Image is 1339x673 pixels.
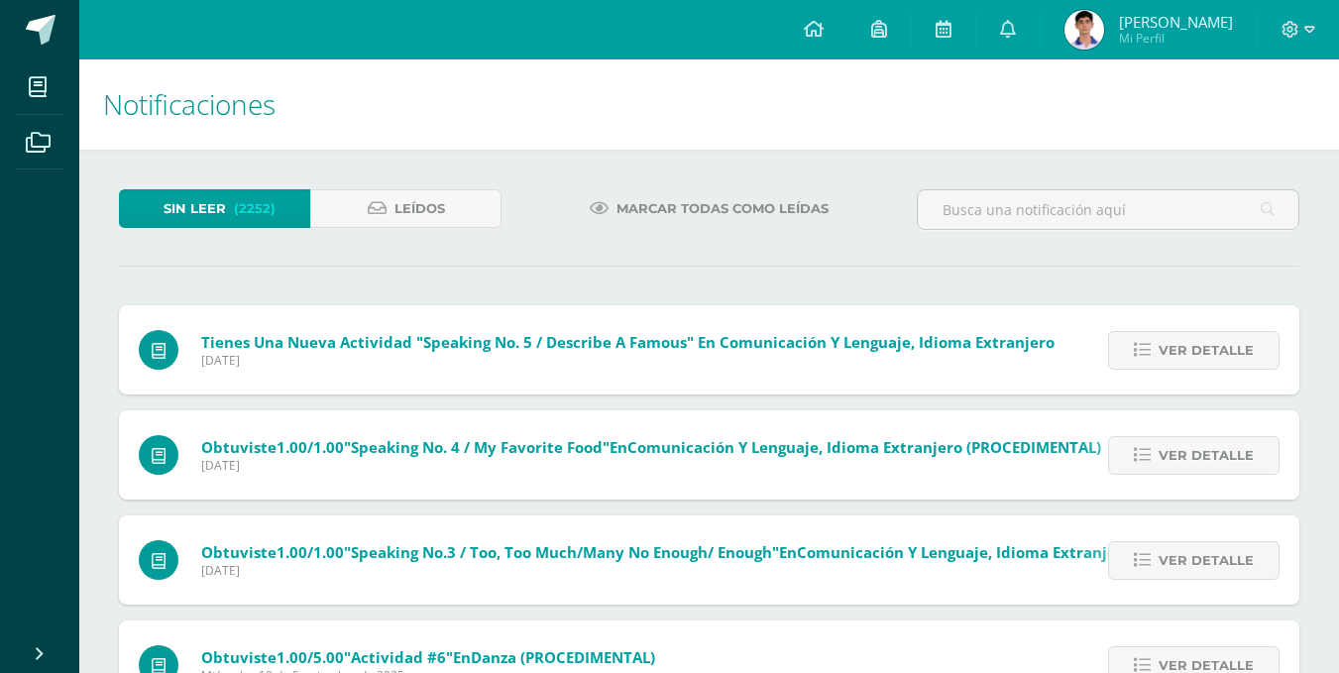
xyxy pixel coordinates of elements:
[277,542,344,562] span: 1.00/1.00
[1159,542,1254,579] span: Ver detalle
[164,190,226,227] span: Sin leer
[344,437,610,457] span: "Speaking No. 4 / My favorite food"
[201,457,1101,474] span: [DATE]
[1159,437,1254,474] span: Ver detalle
[201,332,1055,352] span: Tienes una nueva actividad "Speaking No. 5 / Describe a famous" En Comunicación y Lenguaje, Idiom...
[201,562,1271,579] span: [DATE]
[201,352,1055,369] span: [DATE]
[1119,30,1233,47] span: Mi Perfil
[797,542,1271,562] span: Comunicación y Lenguaje, Idioma Extranjero (PROCEDIMENTAL)
[394,190,445,227] span: Leídos
[234,190,276,227] span: (2252)
[119,189,310,228] a: Sin leer(2252)
[201,647,655,667] span: Obtuviste en
[918,190,1298,229] input: Busca una notificación aquí
[627,437,1101,457] span: Comunicación y Lenguaje, Idioma Extranjero (PROCEDIMENTAL)
[471,647,655,667] span: Danza (PROCEDIMENTAL)
[1064,10,1104,50] img: aecd672b9c74b28d2525c0b19a3ba1d7.png
[1159,332,1254,369] span: Ver detalle
[565,189,853,228] a: Marcar todas como leídas
[344,647,453,667] span: "Actividad #6"
[277,647,344,667] span: 1.00/5.00
[310,189,502,228] a: Leídos
[201,542,1271,562] span: Obtuviste en
[201,437,1101,457] span: Obtuviste en
[1119,12,1233,32] span: [PERSON_NAME]
[616,190,829,227] span: Marcar todas como leídas
[277,437,344,457] span: 1.00/1.00
[344,542,779,562] span: "Speaking No.3 / Too, too much/many no enough/ enough"
[103,85,276,123] span: Notificaciones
